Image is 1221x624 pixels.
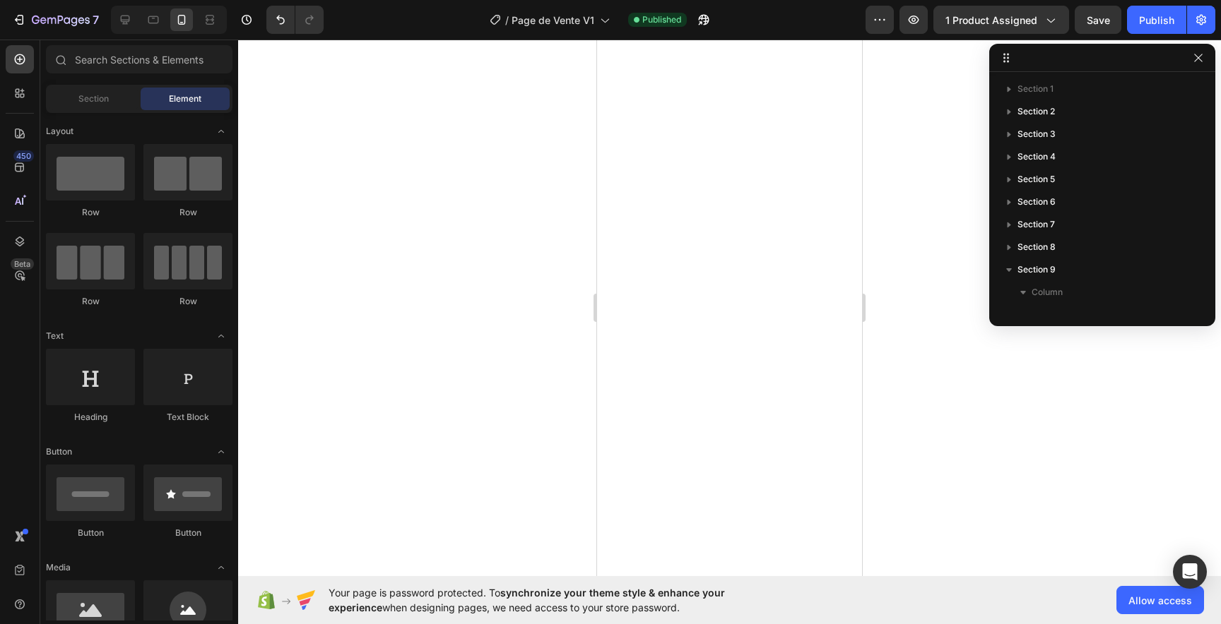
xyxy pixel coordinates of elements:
[329,585,780,615] span: Your page is password protected. To when designing pages, we need access to your store password.
[1046,308,1089,322] span: Row 2 cols
[1173,555,1207,589] div: Open Intercom Messenger
[46,45,232,73] input: Search Sections & Elements
[642,13,681,26] span: Published
[1017,82,1054,96] span: Section 1
[512,13,594,28] span: Page de Vente V1
[46,330,64,342] span: Text
[143,527,232,539] div: Button
[945,13,1037,28] span: 1 product assigned
[1017,104,1055,119] span: Section 2
[597,40,862,576] iframe: Design area
[1032,285,1063,299] span: Column
[46,206,135,219] div: Row
[46,125,73,138] span: Layout
[46,561,71,574] span: Media
[1087,14,1110,26] span: Save
[46,527,135,539] div: Button
[210,556,232,579] span: Toggle open
[46,295,135,308] div: Row
[6,6,105,34] button: 7
[210,120,232,143] span: Toggle open
[1017,240,1056,254] span: Section 8
[1017,195,1056,209] span: Section 6
[93,11,99,28] p: 7
[505,13,509,28] span: /
[143,411,232,424] div: Text Block
[1139,13,1174,28] div: Publish
[210,325,232,347] span: Toggle open
[11,258,34,270] div: Beta
[169,92,201,105] span: Element
[1017,263,1056,277] span: Section 9
[1127,6,1186,34] button: Publish
[143,295,232,308] div: Row
[1075,6,1121,34] button: Save
[1017,172,1055,186] span: Section 5
[1017,150,1056,164] span: Section 4
[78,92,109,105] span: Section
[1017,127,1056,141] span: Section 3
[1116,586,1204,614] button: Allow access
[1017,217,1055,232] span: Section 7
[1128,593,1192,608] span: Allow access
[266,6,324,34] div: Undo/Redo
[13,150,34,162] div: 450
[46,445,72,458] span: Button
[143,206,232,219] div: Row
[46,411,135,424] div: Heading
[329,587,725,613] span: synchronize your theme style & enhance your experience
[933,6,1069,34] button: 1 product assigned
[210,440,232,463] span: Toggle open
